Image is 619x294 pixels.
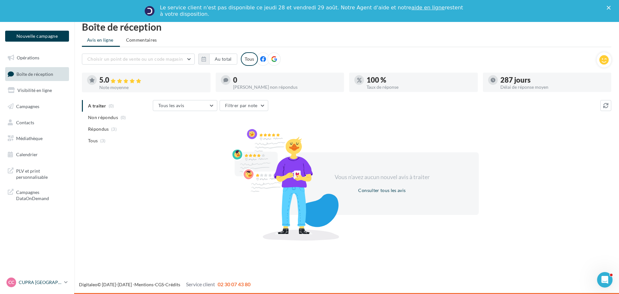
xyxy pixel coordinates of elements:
a: Mentions [134,282,153,287]
a: Opérations [4,51,70,65]
a: Visibilité en ligne [4,84,70,97]
span: © [DATE]-[DATE] - - - [79,282,251,287]
span: (0) [121,115,126,120]
div: Vous n'avez aucun nouvel avis à traiter [327,173,437,181]
span: Commentaires [126,37,157,43]
iframe: Intercom live chat [597,272,613,288]
span: Tous [88,137,98,144]
span: (3) [100,138,106,143]
button: Tous les avis [153,100,217,111]
button: Au total [198,54,237,65]
div: Fermer [607,6,613,10]
a: Médiathèque [4,132,70,145]
span: Calendrier [16,152,38,157]
button: Au total [209,54,237,65]
span: Campagnes [16,104,39,109]
a: Digitaleo [79,282,97,287]
span: CC [8,279,14,286]
button: Filtrer par note [220,100,268,111]
div: Délai de réponse moyen [500,85,606,89]
span: Non répondus [88,114,118,121]
button: Consulter tous les avis [356,187,408,194]
div: Taux de réponse [367,85,473,89]
a: aide en ligne [411,5,445,11]
a: CGS [155,282,164,287]
div: Tous [241,52,258,66]
button: Nouvelle campagne [5,31,69,42]
a: Campagnes [4,100,70,113]
span: Tous les avis [158,103,184,108]
span: (3) [111,127,117,132]
button: Choisir un point de vente ou un code magasin [82,54,195,65]
div: 287 jours [500,76,606,84]
span: Campagnes DataOnDemand [16,188,66,202]
div: 0 [233,76,339,84]
a: Crédits [165,282,180,287]
span: Service client [186,281,215,287]
span: Médiathèque [16,136,43,141]
p: CUPRA [GEOGRAPHIC_DATA] [19,279,62,286]
div: [PERSON_NAME] non répondus [233,85,339,89]
div: 5.0 [99,76,205,84]
a: PLV et print personnalisable [4,164,70,183]
div: Le service client n'est pas disponible ce jeudi 28 et vendredi 29 août. Notre Agent d'aide et not... [160,5,464,17]
span: Visibilité en ligne [17,87,52,93]
a: CC CUPRA [GEOGRAPHIC_DATA] [5,276,69,289]
div: 100 % [367,76,473,84]
a: Campagnes DataOnDemand [4,185,70,204]
a: Boîte de réception [4,67,70,81]
div: Boîte de réception [82,22,611,32]
img: Profile image for Service-Client [144,6,155,16]
a: Contacts [4,116,70,129]
span: Boîte de réception [16,71,53,76]
span: Opérations [17,55,39,60]
span: 02 30 07 43 80 [218,281,251,287]
a: Calendrier [4,148,70,161]
span: Choisir un point de vente ou un code magasin [87,56,183,62]
span: Contacts [16,119,34,125]
div: Note moyenne [99,85,205,90]
span: PLV et print personnalisable [16,167,66,180]
span: Répondus [88,126,109,132]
